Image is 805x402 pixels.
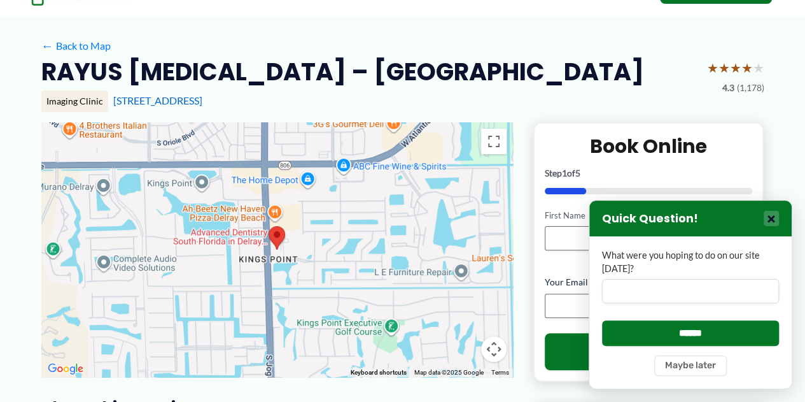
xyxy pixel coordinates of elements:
span: ★ [718,56,730,80]
span: ← [41,39,53,52]
a: ←Back to Map [41,36,111,55]
span: ★ [753,56,764,80]
span: 5 [575,168,580,178]
h2: RAYUS [MEDICAL_DATA] – [GEOGRAPHIC_DATA] [41,56,644,87]
span: ★ [707,56,718,80]
label: First Name [545,210,645,222]
button: Keyboard shortcuts [351,368,407,377]
a: Open this area in Google Maps (opens a new window) [45,361,87,377]
h2: Book Online [545,134,753,159]
span: 1 [562,168,567,178]
span: Map data ©2025 Google [414,369,484,376]
label: What were you hoping to do on our site [DATE]? [602,249,779,275]
label: Your Email Address [545,276,753,289]
button: Map camera controls [481,336,507,362]
img: Google [45,361,87,377]
span: ★ [741,56,753,80]
h3: Quick Question! [602,212,698,226]
button: Toggle fullscreen view [481,129,507,154]
span: ★ [730,56,741,80]
div: Imaging Clinic [41,90,108,112]
span: 4.3 [722,80,734,96]
a: Terms (opens in new tab) [491,369,509,376]
button: Maybe later [654,355,727,376]
p: Step of [545,169,753,178]
button: Close [764,211,779,226]
span: (1,178) [737,80,764,96]
a: [STREET_ADDRESS] [113,94,202,106]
